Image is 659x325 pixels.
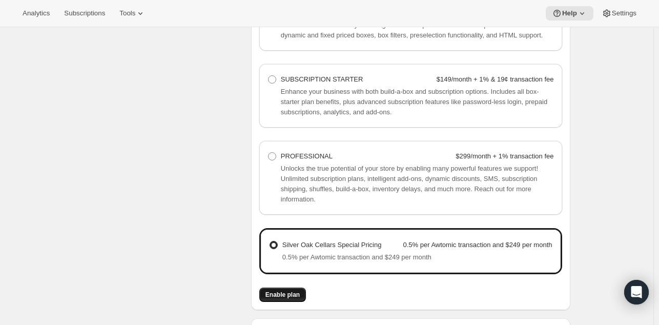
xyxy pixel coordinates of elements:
button: Tools [113,6,152,21]
div: Open Intercom Messenger [624,280,649,304]
strong: $149/month + 1% & 19¢ transaction fee [437,75,554,83]
button: Analytics [16,6,56,21]
strong: 0.5% per Awtomic transaction and $249 per month [403,241,552,249]
span: 0.5% per Awtomic transaction and $249 per month [282,253,431,261]
span: SUBSCRIPTION STARTER [281,75,363,83]
button: Enable plan [259,288,306,302]
span: Enable plan [265,291,300,299]
span: Unlocks the true potential of your store by enabling many powerful features we support! Unlimited... [281,165,538,203]
span: Silver Oak Cellars Special Pricing [282,241,382,249]
span: Settings [612,9,636,17]
strong: $299/month + 1% transaction fee [456,152,553,160]
button: Subscriptions [58,6,111,21]
span: Subscriptions [64,9,105,17]
span: Tools [119,9,135,17]
span: PROFESSIONAL [281,152,333,160]
span: Help [562,9,577,17]
button: Help [546,6,593,21]
span: Enhance your business with both build-a-box and subscription options. Includes all box-starter pl... [281,88,547,116]
button: Settings [595,6,643,21]
span: Analytics [23,9,50,17]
